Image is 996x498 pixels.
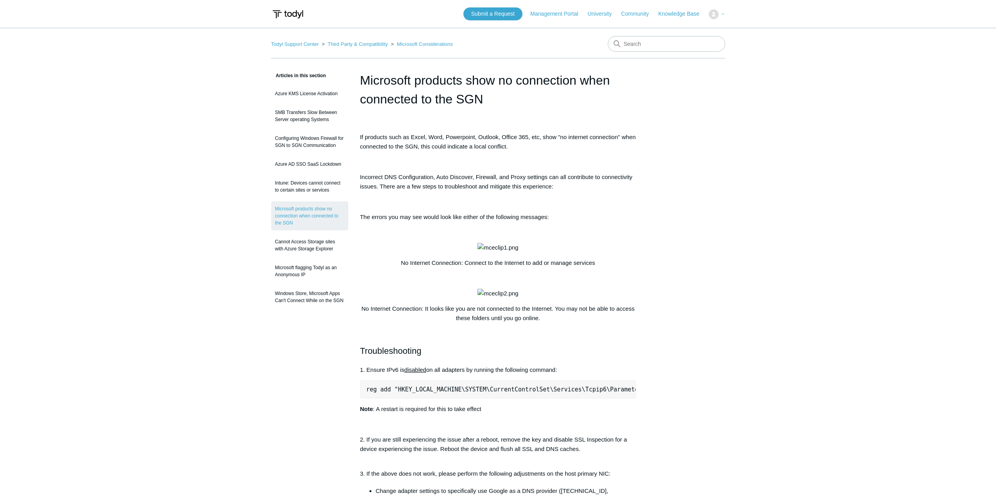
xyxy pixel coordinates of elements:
[587,10,619,18] a: University
[463,7,522,20] a: Submit a Request
[320,41,389,47] li: Third Party & Compatibility
[360,435,636,463] p: 2. If you are still experiencing the issue after a reboot, remove the key and disable SSL Inspect...
[477,243,518,252] img: mceclip1.png
[360,258,636,268] p: No Internet Connection: Connect to the Internet to add or manage services
[271,286,348,308] a: Windows Store, Microsoft Apps Can't Connect While on the SGN
[271,157,348,172] a: Azure AD SSO SaaS Lockdown
[658,10,707,18] a: Knowledge Base
[360,406,373,412] strong: Note
[360,365,636,375] p: 1. Ensure IPv6 is on all adapters by running the following command:
[271,201,348,230] a: Microsoft products show no connection when connected to the SGN
[530,10,586,18] a: Management Portal
[397,41,453,47] a: Microsoft Considerations
[360,344,636,358] h2: Troubleshooting
[621,10,657,18] a: Community
[271,131,348,153] a: Configuring Windows Firewall for SGN to SGN Communication
[271,73,326,78] span: Articles in this section
[271,7,304,22] img: Todyl Support Center Help Center home page
[360,380,636,398] pre: reg add "HKEY_LOCAL_MACHINE\SYSTEM\CurrentControlSet\Services\Tcpip6\Parameters" /v DisabledCompo...
[271,86,348,101] a: Azure KMS License Activation
[360,132,636,151] p: If products such as Excel, Word, Powerpoint, Outlook, Office 365, etc, show "no internet connecti...
[389,41,453,47] li: Microsoft Considerations
[328,41,388,47] a: Third Party & Compatibility
[271,41,321,47] li: Todyl Support Center
[360,172,636,191] p: Incorrect DNS Configuration, Auto Discover, Firewall, and Proxy settings can all contribute to co...
[271,41,319,47] a: Todyl Support Center
[360,404,636,414] p: : A restart is required for this to take effect
[360,212,636,222] p: The errors you may see would look like either of the following messages:
[271,260,348,282] a: Microsoft flagging Todyl as an Anonymous IP
[271,105,348,127] a: SMB Transfers Slow Between Server operating Systems
[360,71,636,109] h1: Microsoft products show no connection when connected to the SGN
[360,469,636,478] p: 3. If the above does not work, please perform the following adjustments on the host primary NIC:
[608,36,725,52] input: Search
[404,366,426,373] span: disabled
[271,234,348,256] a: Cannot Access Storage sites with Azure Storage Explorer
[360,304,636,323] p: No Internet Connection: It looks like you are not connected to the Internet. You may not be able ...
[477,289,518,298] img: mceclip2.png
[271,176,348,197] a: Intune: Devices cannot connect to certain sites or services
